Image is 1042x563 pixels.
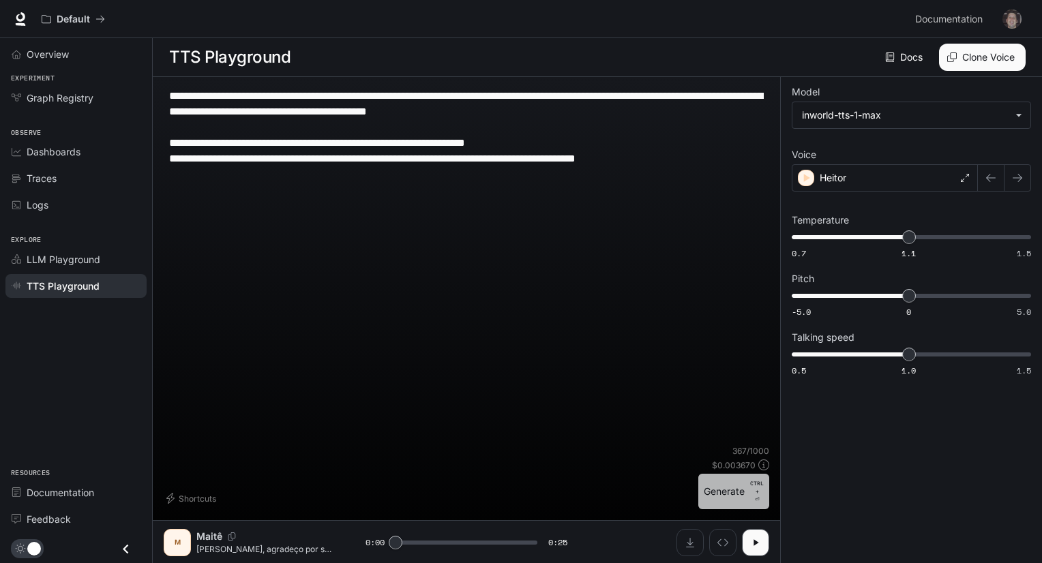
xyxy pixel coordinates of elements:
span: Documentation [27,485,94,500]
span: 1.1 [902,247,916,259]
span: 1.5 [1017,247,1031,259]
span: Logs [27,198,48,212]
p: Model [792,87,820,97]
span: 1.0 [902,365,916,376]
p: 367 / 1000 [732,445,769,457]
span: LLM Playground [27,252,100,267]
a: Logs [5,193,147,217]
span: Dashboards [27,144,80,159]
a: Overview [5,42,147,66]
span: -5.0 [792,306,811,318]
span: Overview [27,47,69,61]
a: LLM Playground [5,247,147,271]
a: Documentation [5,481,147,504]
button: Copy Voice ID [222,532,241,541]
span: Documentation [915,11,983,28]
p: CTRL + [750,479,764,496]
button: All workspaces [35,5,111,33]
span: Graph Registry [27,91,93,105]
button: Clone Voice [939,44,1026,71]
button: Shortcuts [164,487,222,509]
p: Default [57,14,90,25]
span: 0 [906,306,911,318]
div: M [166,532,188,553]
div: inworld-tts-1-max [792,102,1030,128]
a: Feedback [5,507,147,531]
span: TTS Playground [27,279,100,293]
a: Dashboards [5,140,147,164]
span: 1.5 [1017,365,1031,376]
span: 5.0 [1017,306,1031,318]
span: 0:00 [366,536,385,549]
a: TTS Playground [5,274,147,298]
h1: TTS Playground [169,44,291,71]
button: User avatar [998,5,1026,33]
span: 0.5 [792,365,806,376]
p: Maitê [196,530,222,543]
div: inworld-tts-1-max [802,108,1009,122]
p: Heitor [820,171,846,185]
span: Traces [27,171,57,185]
p: ⏎ [750,479,764,504]
img: User avatar [1002,10,1022,29]
span: Dark mode toggle [27,541,41,556]
a: Documentation [910,5,993,33]
button: Close drawer [110,535,141,563]
p: Talking speed [792,333,854,342]
span: 0.7 [792,247,806,259]
p: $ 0.003670 [712,459,756,471]
span: 0:25 [548,536,567,549]
p: Voice [792,150,816,159]
a: Graph Registry [5,86,147,110]
p: [PERSON_NAME], agradeço por ser tão claro. Você vê a caminhada como essencial para [PERSON_NAME] ... [196,543,333,555]
a: Traces [5,166,147,190]
p: Pitch [792,274,814,284]
button: GenerateCTRL +⏎ [698,474,769,509]
span: Feedback [27,512,71,526]
button: Download audio [676,529,704,556]
button: Inspect [709,529,736,556]
p: Temperature [792,215,849,225]
a: Docs [882,44,928,71]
